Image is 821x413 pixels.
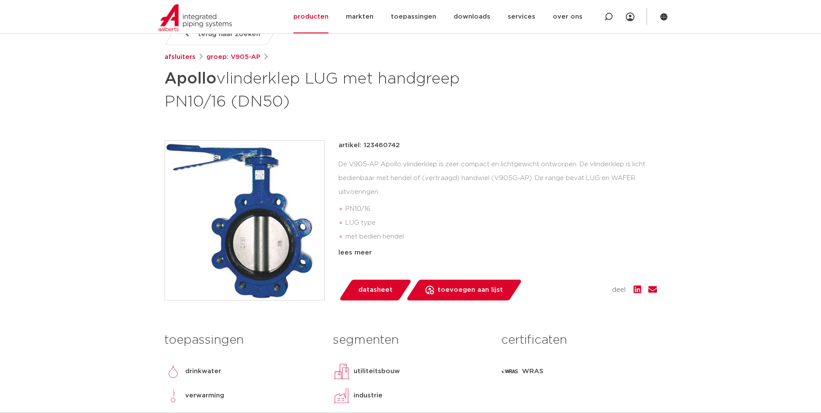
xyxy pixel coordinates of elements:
h1: vlinderklep LUG met handgreep PN10/16 (DN50) [164,66,489,113]
li: RVS klep en assen [345,244,657,258]
div: De V905-AP Apollo vlinderklep is zeer compact en lichtgewicht ontworpen. De vlinderklep is licht ... [338,158,657,244]
div: lees meer [338,248,657,258]
span: toevoegen aan lijst [438,283,503,297]
span: deel: [612,285,627,295]
img: industrie [333,387,350,404]
a: groep: V905-AP [206,52,261,62]
a: afsluiters [164,52,196,62]
p: utiliteitsbouw [354,366,400,377]
a: datasheet [338,280,412,300]
h3: segmenten [333,332,488,349]
span: terug naar zoeken [198,27,260,41]
li: LUG type [345,216,657,230]
img: verwarming [164,387,182,404]
span: datasheet [358,283,393,297]
p: verwarming [185,390,224,401]
img: Product Image for Apollo vlinderklep LUG met handgreep PN10/16 (DN50) [165,141,324,300]
strong: Apollo [164,71,216,87]
div: my IPS [626,7,634,26]
li: met bedien hendel [345,230,657,244]
img: drinkwater [164,363,182,380]
h3: certificaten [501,332,657,349]
p: industrie [354,390,383,401]
a: terug naar zoeken [164,23,280,45]
img: utiliteitsbouw [333,363,350,380]
p: artikel: 123460742 [338,140,400,151]
img: WRAS [501,363,518,380]
p: drinkwater [185,366,221,377]
li: PN10/16 [345,202,657,216]
h3: toepassingen [164,332,320,349]
p: WRAS [522,366,544,377]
